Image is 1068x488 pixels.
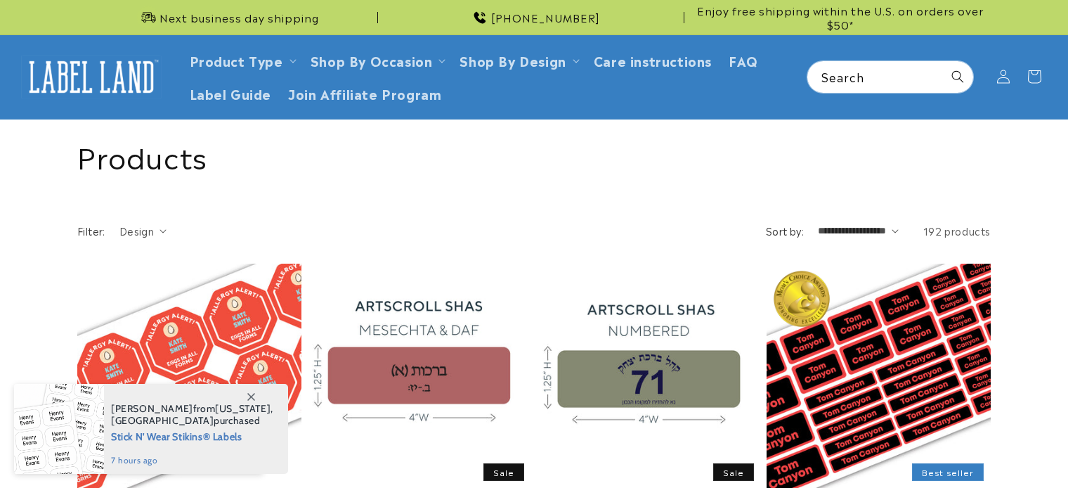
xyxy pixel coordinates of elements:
[302,44,452,77] summary: Shop By Occasion
[690,4,991,31] span: Enjoy free shipping within the U.S. on orders over $50*
[491,11,600,25] span: [PHONE_NUMBER]
[16,50,167,104] a: Label Land
[181,77,280,110] a: Label Guide
[77,137,991,174] h1: Products
[594,52,712,68] span: Care instructions
[159,11,319,25] span: Next business day shipping
[111,403,273,427] span: from , purchased
[451,44,585,77] summary: Shop By Design
[585,44,720,77] a: Care instructions
[720,44,767,77] a: FAQ
[111,414,214,427] span: [GEOGRAPHIC_DATA]
[190,51,283,70] a: Product Type
[766,224,804,238] label: Sort by:
[942,61,973,92] button: Search
[460,51,566,70] a: Shop By Design
[288,85,441,101] span: Join Affiliate Program
[190,85,272,101] span: Label Guide
[119,224,167,238] summary: Design (0 selected)
[21,55,162,98] img: Label Land
[923,224,991,238] span: 192 products
[111,402,193,415] span: [PERSON_NAME]
[77,224,105,238] h2: Filter:
[215,402,271,415] span: [US_STATE]
[181,44,302,77] summary: Product Type
[119,224,154,238] span: Design
[311,52,433,68] span: Shop By Occasion
[729,52,758,68] span: FAQ
[280,77,450,110] a: Join Affiliate Program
